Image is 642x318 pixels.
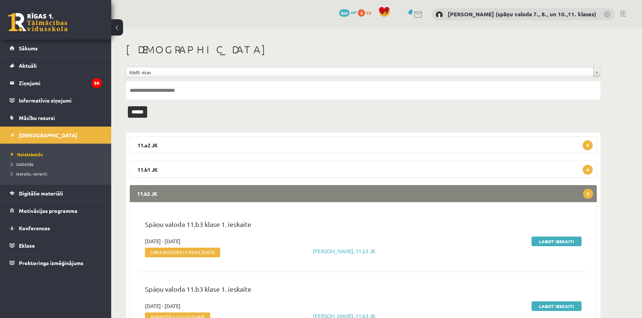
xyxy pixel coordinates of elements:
[10,127,102,144] a: [DEMOGRAPHIC_DATA]
[11,171,47,177] span: Ieskaišu varianti
[19,207,77,214] span: Motivācijas programma
[19,114,55,121] span: Mācību resursi
[532,301,582,311] a: Labot ieskaiti
[339,9,357,15] a: 824 mP
[19,74,102,91] legend: Ziņojumi
[130,185,597,202] legend: 11.b3 JK
[19,132,77,138] span: [DEMOGRAPHIC_DATA]
[126,43,600,56] h1: [DEMOGRAPHIC_DATA]
[583,189,593,199] span: 2
[145,284,582,298] p: Spāņu valoda 11.b3 klase 1. ieskaite
[10,74,102,91] a: Ziņojumi99
[10,237,102,254] a: Eklase
[448,10,596,18] a: [PERSON_NAME] (spāņu valoda 7., 8., un 10.,11. klases)
[145,302,181,310] span: [DATE] - [DATE]
[11,161,33,167] span: Izlabotās
[126,67,600,77] a: Rādīt visas
[19,45,38,51] span: Sākums
[366,9,371,15] span: xp
[129,67,590,77] span: Rādīt visas
[10,220,102,237] a: Konferences
[10,57,102,74] a: Aktuāli
[583,165,593,175] span: 4
[10,92,102,109] a: Informatīvie ziņojumi
[19,190,63,197] span: Digitālie materiāli
[92,78,102,88] i: 99
[358,9,375,15] a: 4 xp
[313,248,375,254] a: [PERSON_NAME], 11.b3 JK
[145,237,181,245] span: [DATE] - [DATE]
[11,161,104,167] a: Izlabotās
[19,242,35,249] span: Eklase
[19,225,50,231] span: Konferences
[145,219,582,233] p: Spāņu valoda 11.b3 klase 1. ieskaite
[358,9,365,17] span: 4
[339,9,350,17] span: 824
[10,254,102,271] a: Proktoringa izmēģinājums
[10,109,102,126] a: Mācību resursi
[130,136,597,153] legend: 11.a2 JK
[351,9,357,15] span: mP
[19,92,102,109] legend: Informatīvie ziņojumi
[130,161,597,178] legend: 11.b1 JK
[583,140,593,150] span: 4
[182,250,215,255] span: 11:43:04 [DATE]
[10,202,102,219] a: Motivācijas programma
[11,170,104,177] a: Ieskaišu varianti
[19,260,83,266] span: Proktoringa izmēģinājums
[10,40,102,57] a: Sākums
[11,151,43,157] span: Neizlabotās
[145,248,220,257] span: Laiks beidzies:
[10,185,102,202] a: Digitālie materiāli
[436,11,443,19] img: Signe Sirmā (spāņu valoda 7., 8., un 10.,11. klases)
[11,151,104,158] a: Neizlabotās
[8,13,67,31] a: Rīgas 1. Tālmācības vidusskola
[19,62,37,69] span: Aktuāli
[532,237,582,246] a: Labot ieskaiti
